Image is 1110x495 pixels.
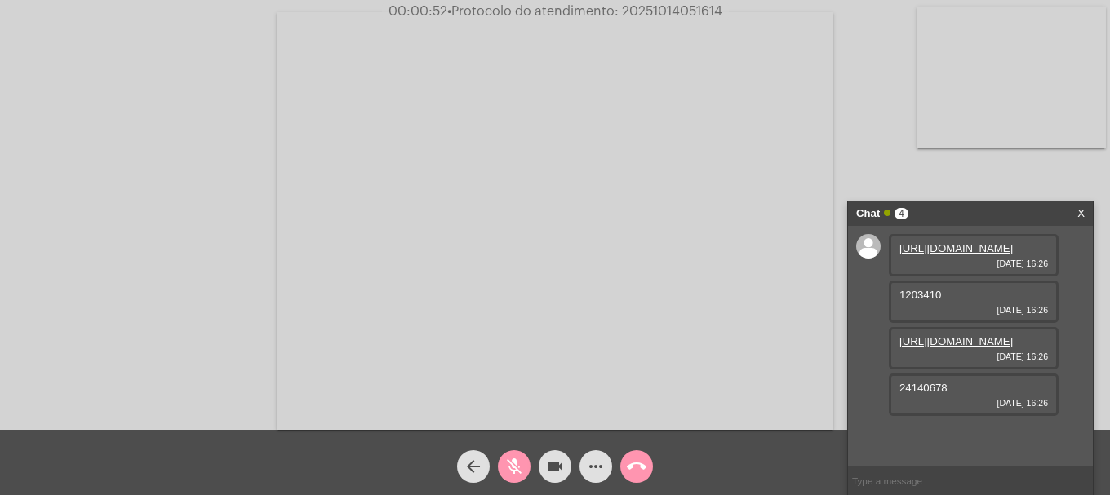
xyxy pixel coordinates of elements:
span: [DATE] 16:26 [899,398,1048,408]
a: [URL][DOMAIN_NAME] [899,335,1013,347]
mat-icon: mic_off [504,457,524,476]
strong: Chat [856,201,880,226]
mat-icon: more_horiz [586,457,606,476]
a: X [1077,201,1085,226]
mat-icon: call_end [627,457,646,476]
span: [DATE] 16:26 [899,259,1048,268]
a: [URL][DOMAIN_NAME] [899,242,1013,254]
span: 24140678 [899,382,948,394]
span: 4 [895,208,908,219]
span: 00:00:52 [388,5,447,18]
span: 1203410 [899,289,941,301]
mat-icon: videocam [545,457,565,476]
span: Online [884,210,890,216]
span: [DATE] 16:26 [899,305,1048,315]
span: Protocolo do atendimento: 20251014051614 [447,5,722,18]
span: [DATE] 16:26 [899,351,1048,361]
span: • [447,5,451,18]
mat-icon: arrow_back [464,457,483,476]
input: Type a message [848,466,1093,495]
